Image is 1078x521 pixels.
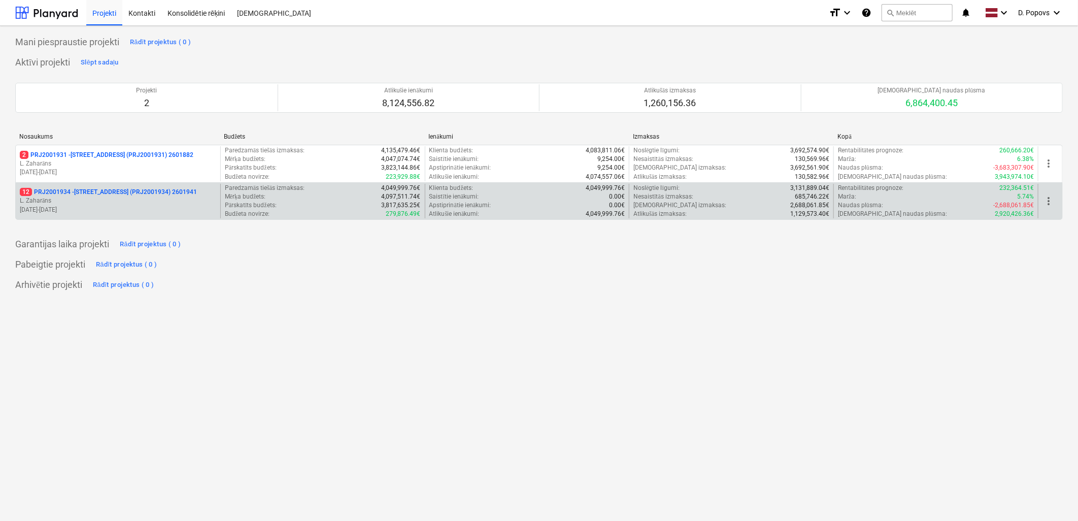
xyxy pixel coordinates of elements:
div: Kopā [838,133,1034,141]
div: Slēpt sadaļu [81,57,119,69]
p: Nesaistītās izmaksas : [633,155,693,164]
p: 4,049,999.76€ [586,210,625,218]
p: Apstiprinātie ienākumi : [429,201,491,210]
p: Noslēgtie līgumi : [633,184,680,192]
div: Rādīt projektus ( 0 ) [120,239,181,250]
div: 12PRJ2001934 -[STREET_ADDRESS] (PRJ2001934) 2601941L. Zaharāns[DATE]-[DATE] [20,188,216,214]
p: 9,254.00€ [597,164,625,172]
p: 2 [136,97,157,109]
p: L. Zaharāns [20,159,216,168]
div: Budžets [224,133,420,141]
p: 3,692,574.90€ [790,146,829,155]
p: Budžeta novirze : [225,210,269,218]
p: Pārskatīts budžets : [225,201,277,210]
p: [DEMOGRAPHIC_DATA] naudas plūsma : [838,173,947,181]
p: [DEMOGRAPHIC_DATA] izmaksas : [633,201,726,210]
p: Klienta budžets : [429,184,473,192]
p: Mani piespraustie projekti [15,36,119,48]
i: Zināšanu pamats [861,7,871,19]
p: Mērķa budžets : [225,155,266,164]
p: Naudas plūsma : [838,201,883,210]
p: 4,047,074.74€ [382,155,421,164]
i: notifications [961,7,971,19]
p: 3,943,974.10€ [995,173,1034,181]
p: PRJ2001931 - [STREET_ADDRESS] (PRJ2001931) 2601882 [20,151,193,159]
p: -3,683,307.90€ [993,164,1034,172]
p: 2,920,426.36€ [995,210,1034,218]
p: [DATE] - [DATE] [20,168,216,177]
i: keyboard_arrow_down [1051,7,1063,19]
p: 0.00€ [609,192,625,201]
span: more_vert [1042,195,1055,207]
p: 279,876.49€ [386,210,421,218]
span: 12 [20,188,32,196]
div: Rādīt projektus ( 0 ) [93,279,154,291]
p: 6,864,400.45 [878,97,986,109]
button: Rādīt projektus ( 0 ) [117,236,184,252]
div: Rādīt projektus ( 0 ) [130,37,191,48]
p: [DEMOGRAPHIC_DATA] naudas plūsma [878,86,986,95]
p: 2,688,061.85€ [790,201,829,210]
p: Atlikušie ienākumi : [429,173,480,181]
p: Paredzamās tiešās izmaksas : [225,146,305,155]
div: Ienākumi [428,133,625,141]
p: 3,823,144.86€ [382,164,421,172]
i: format_size [829,7,841,19]
p: Rentabilitātes prognoze : [838,146,903,155]
p: 232,364.51€ [999,184,1034,192]
p: Aktīvi projekti [15,56,70,69]
p: Atlikušie ienākumi [382,86,434,95]
i: keyboard_arrow_down [841,7,853,19]
p: Pārskatīts budžets : [225,164,277,172]
div: Izmaksas [633,133,830,140]
span: D. Popovs [1018,9,1050,17]
p: 1,129,573.40€ [790,210,829,218]
p: 260,666.20€ [999,146,1034,155]
p: Nesaistītās izmaksas : [633,192,693,201]
span: more_vert [1042,157,1055,170]
button: Rādīt projektus ( 0 ) [90,277,157,293]
p: Marža : [838,155,856,164]
button: Rādīt projektus ( 0 ) [127,34,194,50]
p: Garantijas laika projekti [15,238,109,250]
p: 4,083,811.06€ [586,146,625,155]
p: Marža : [838,192,856,201]
p: Atlikušās izmaksas : [633,210,687,218]
p: 4,049,999.76€ [586,184,625,192]
p: Saistītie ienākumi : [429,155,479,164]
p: Budžeta novirze : [225,173,269,181]
div: Rādīt projektus ( 0 ) [96,259,157,271]
p: [DEMOGRAPHIC_DATA] izmaksas : [633,164,726,172]
p: 8,124,556.82 [382,97,434,109]
p: Saistītie ienākumi : [429,192,479,201]
button: Meklēt [882,4,953,21]
p: 685,746.22€ [795,192,829,201]
p: 0.00€ [609,201,625,210]
p: 3,817,635.25€ [382,201,421,210]
div: 2PRJ2001931 -[STREET_ADDRESS] (PRJ2001931) 2601882L. Zaharāns[DATE]-[DATE] [20,151,216,177]
p: -2,688,061.85€ [993,201,1034,210]
p: Arhivētie projekti [15,279,82,291]
p: 130,569.96€ [795,155,829,164]
p: Atlikušās izmaksas [644,86,696,95]
button: Rādīt projektus ( 0 ) [93,256,160,273]
i: keyboard_arrow_down [998,7,1010,19]
p: Klienta budžets : [429,146,473,155]
p: Atlikušās izmaksas : [633,173,687,181]
p: 3,131,889.04€ [790,184,829,192]
p: Rentabilitātes prognoze : [838,184,903,192]
p: L. Zaharāns [20,197,216,205]
p: [DEMOGRAPHIC_DATA] naudas plūsma : [838,210,947,218]
iframe: Chat Widget [1027,472,1078,521]
p: [DATE] - [DATE] [20,206,216,214]
span: search [886,9,894,17]
p: 223,929.88€ [386,173,421,181]
p: Naudas plūsma : [838,164,883,172]
p: 4,135,479.46€ [382,146,421,155]
p: Mērķa budžets : [225,192,266,201]
p: 5.74% [1017,192,1034,201]
p: Projekti [136,86,157,95]
p: 4,074,557.06€ [586,173,625,181]
p: 1,260,156.36 [644,97,696,109]
p: Noslēgtie līgumi : [633,146,680,155]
